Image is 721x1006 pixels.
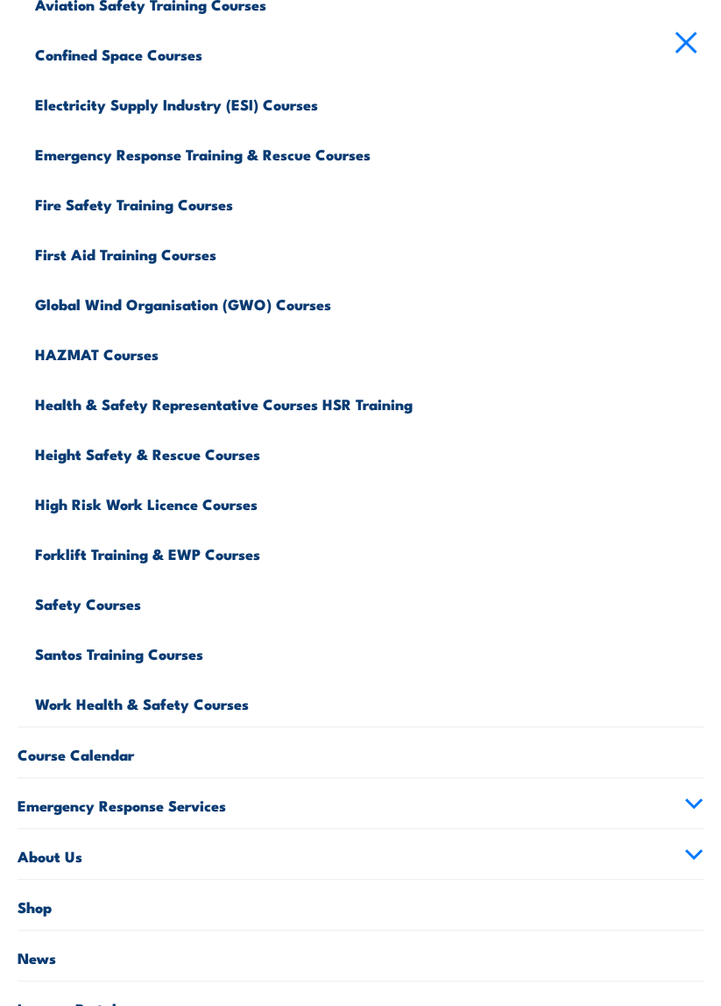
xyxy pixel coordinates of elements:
[18,778,703,828] a: Emergency Response Services
[35,577,703,627] a: Safety Courses
[18,727,703,777] a: Course Calendar
[35,677,703,726] a: Work Health & Safety Courses
[35,627,703,677] a: Santos Training Courses
[18,880,703,930] a: Shop
[35,77,703,127] a: Electricity Supply Industry (ESI) Courses
[18,931,703,981] a: News
[35,127,703,177] a: Emergency Response Training & Rescue Courses
[35,27,703,77] a: Confined Space Courses
[35,177,703,227] a: Fire Safety Training Courses
[18,829,703,879] a: About Us
[35,377,703,427] a: Health & Safety Representative Courses HSR Training
[35,277,703,327] a: Global Wind Organisation (GWO) Courses
[35,477,703,527] a: High Risk Work Licence Courses
[35,227,703,277] a: First Aid Training Courses
[35,327,703,377] a: HAZMAT Courses
[35,427,703,477] a: Height Safety & Rescue Courses
[35,527,703,577] a: Forklift Training & EWP Courses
